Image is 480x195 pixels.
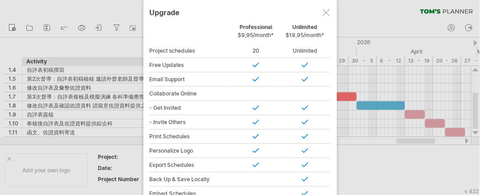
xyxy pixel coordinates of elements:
div: Email Support [150,72,232,87]
div: Personalize Logo [150,144,232,158]
div: Project schedules [150,44,232,58]
div: Free Updates [150,58,232,72]
div: Back Up & Save Locally [150,172,232,187]
span: $19,95/month* [286,32,324,38]
div: Export Schedules [150,158,232,172]
div: Professional [232,24,281,43]
div: Unlimited [281,24,330,43]
div: Upgrade [150,4,331,20]
span: $9,95/month* [238,32,274,38]
div: Print Schedules [150,129,232,144]
div: - Get Invited [150,101,232,115]
div: 20 [232,44,281,58]
div: Collaborate Online [150,87,232,101]
div: Unlimited [281,44,330,58]
div: - Invite Others [150,115,232,129]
